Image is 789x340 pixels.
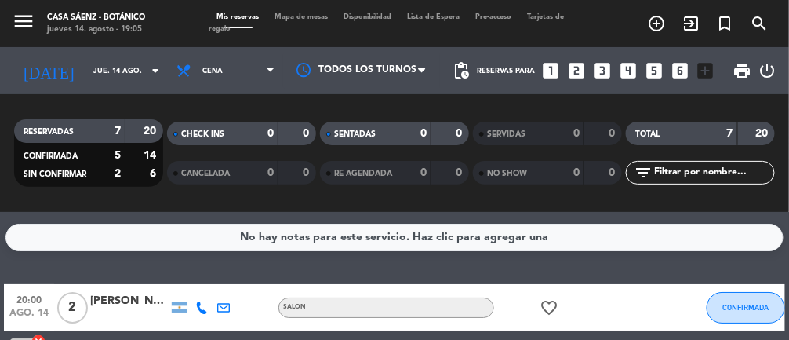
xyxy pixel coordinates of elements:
span: Pre-acceso [468,13,520,20]
i: looks_6 [670,60,690,81]
i: add_circle_outline [647,14,666,33]
button: menu [12,9,35,38]
strong: 0 [456,167,466,178]
i: search [751,14,769,33]
strong: 5 [115,150,121,161]
i: favorite_border [540,298,558,317]
strong: 0 [420,167,427,178]
button: CONFIRMADA [707,292,785,324]
strong: 0 [609,128,619,139]
span: CONFIRMADA [722,303,769,312]
span: Mapa de mesas [267,13,336,20]
i: add_box [696,60,716,81]
div: [PERSON_NAME] [90,292,169,310]
strong: 6 [150,168,159,179]
strong: 7 [727,128,733,139]
div: Casa Sáenz - Botánico [47,12,145,24]
span: RESERVADAS [24,128,74,136]
span: RE AGENDADA [334,170,392,177]
strong: 0 [303,128,312,139]
strong: 0 [303,167,312,178]
strong: 0 [267,167,274,178]
div: LOG OUT [758,47,777,94]
i: exit_to_app [682,14,700,33]
input: Filtrar por nombre... [653,164,774,181]
span: TOTAL [635,130,660,138]
span: Lista de Espera [400,13,468,20]
strong: 0 [573,167,580,178]
span: SALON [283,304,306,310]
i: looks_4 [618,60,638,81]
span: 20:00 [9,290,49,308]
span: SIN CONFIRMAR [24,170,86,178]
strong: 0 [267,128,274,139]
span: SENTADAS [334,130,376,138]
span: Disponibilidad [336,13,400,20]
i: [DATE] [12,55,85,86]
strong: 0 [420,128,427,139]
span: CONFIRMADA [24,152,78,160]
span: print [733,61,752,80]
strong: 0 [573,128,580,139]
span: SERVIDAS [487,130,525,138]
span: Cena [202,67,223,75]
span: ago. 14 [9,308,49,326]
strong: 7 [115,126,121,137]
strong: 14 [144,150,159,161]
span: Reservas para [477,67,535,75]
i: looks_one [540,60,561,81]
span: CHECK INS [181,130,224,138]
span: NO SHOW [487,170,527,177]
i: menu [12,9,35,33]
i: looks_two [566,60,587,81]
strong: 20 [144,126,159,137]
i: filter_list [634,163,653,182]
strong: 0 [609,167,619,178]
span: Tarjetas de regalo [209,13,565,32]
div: jueves 14. agosto - 19:05 [47,24,145,35]
i: power_settings_new [758,61,777,80]
span: pending_actions [452,61,471,80]
div: No hay notas para este servicio. Haz clic para agregar una [241,228,549,247]
span: Mis reservas [209,13,267,20]
i: looks_3 [592,60,613,81]
strong: 0 [456,128,466,139]
span: 2 [57,292,88,324]
span: CANCELADA [181,170,230,177]
i: turned_in_not [716,14,735,33]
strong: 2 [115,168,121,179]
i: arrow_drop_down [146,61,165,80]
i: looks_5 [644,60,664,81]
strong: 20 [756,128,772,139]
